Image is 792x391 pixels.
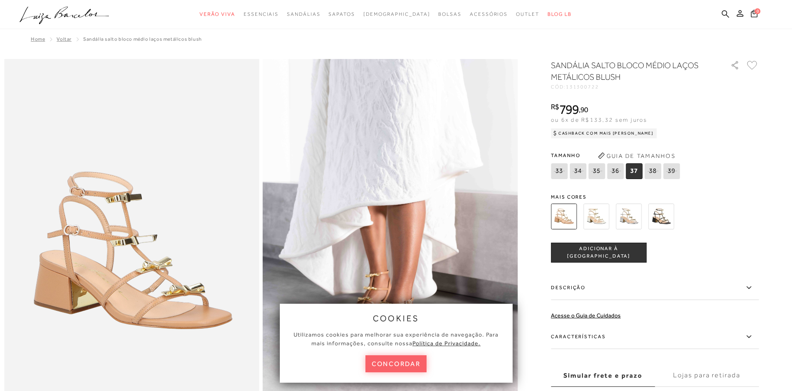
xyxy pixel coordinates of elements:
[663,163,680,179] span: 39
[516,7,539,22] a: noSubCategoriesText
[287,7,320,22] a: noSubCategoriesText
[83,36,202,42] span: SANDÁLIA SALTO BLOCO MÉDIO LAÇOS METÁLICOS BLUSH
[287,11,320,17] span: Sandálias
[583,204,609,229] img: SANDÁLIA SALTO BLOCO MÉDIO LAÇOS METÁLICOS OFF WHITE
[244,7,279,22] a: noSubCategoriesText
[328,7,355,22] a: noSubCategoriesText
[551,194,759,199] span: Mais cores
[648,204,674,229] img: SANDÁLIA SALTO BLOCO MÉDIO LAÇOS METÁLICOS PRETO
[551,243,646,263] button: ADICIONAR À [GEOGRAPHIC_DATA]
[551,364,655,387] label: Simular frete e prazo
[570,163,586,179] span: 34
[551,325,759,349] label: Características
[470,7,508,22] a: noSubCategoriesText
[244,11,279,17] span: Essenciais
[644,163,661,179] span: 38
[580,105,588,114] span: 90
[551,59,707,83] h1: SANDÁLIA SALTO BLOCO MÉDIO LAÇOS METÁLICOS BLUSH
[579,106,588,113] i: ,
[551,84,717,89] div: CÓD:
[607,163,624,179] span: 36
[551,116,647,123] span: ou 6x de R$133,32 sem juros
[373,314,419,323] span: cookies
[365,355,427,372] button: concordar
[748,9,760,20] button: 0
[438,7,461,22] a: noSubCategoriesText
[470,11,508,17] span: Acessórios
[559,102,579,117] span: 799
[755,8,760,14] span: 0
[363,7,430,22] a: noSubCategoriesText
[548,11,572,17] span: BLOG LB
[200,7,235,22] a: noSubCategoriesText
[551,163,567,179] span: 33
[595,149,678,162] button: Guia de Tamanhos
[551,312,621,319] a: Acesse o Guia de Cuidados
[328,11,355,17] span: Sapatos
[626,163,642,179] span: 37
[294,331,498,347] span: Utilizamos cookies para melhorar sua experiência de navegação. Para mais informações, consulte nossa
[655,364,759,387] label: Lojas para retirada
[588,163,605,179] span: 35
[57,36,72,42] a: Voltar
[551,204,577,229] img: SANDÁLIA SALTO BLOCO MÉDIO LAÇOS METÁLICOS BLUSH
[548,7,572,22] a: BLOG LB
[551,103,559,111] i: R$
[200,11,235,17] span: Verão Viva
[412,340,481,347] a: Política de Privacidade.
[551,149,682,162] span: Tamanho
[551,276,759,300] label: Descrição
[551,245,646,260] span: ADICIONAR À [GEOGRAPHIC_DATA]
[31,36,45,42] a: Home
[551,128,657,138] div: Cashback com Mais [PERSON_NAME]
[616,204,641,229] img: SANDÁLIA SALTO BLOCO MÉDIO LAÇOS METÁLICOS PRATA
[516,11,539,17] span: Outlet
[438,11,461,17] span: Bolsas
[363,11,430,17] span: [DEMOGRAPHIC_DATA]
[566,84,599,90] span: 131300722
